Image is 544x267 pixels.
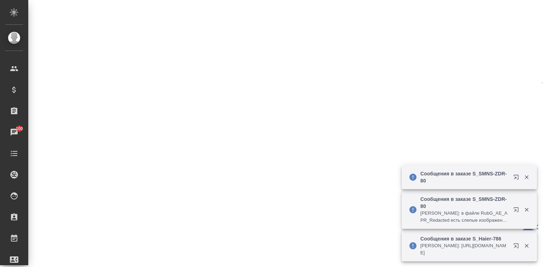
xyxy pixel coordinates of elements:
p: Сообщения в заказе S_Haier-786 [420,235,509,242]
button: Закрыть [519,207,534,213]
span: 100 [12,125,28,132]
button: Закрыть [519,174,534,180]
button: Открыть в новой вкладке [509,239,526,256]
p: Сообщения в заказе S_SMNS-ZDR-80 [420,196,509,210]
button: Открыть в новой вкладке [509,203,526,220]
p: Сообщения в заказе S_SMNS-ZDR-80 [420,170,509,184]
button: Закрыть [519,243,534,249]
p: [PERSON_NAME]: [URL][DOMAIN_NAME] [420,242,509,256]
button: Открыть в новой вкладке [509,170,526,187]
p: [PERSON_NAME]: в файле RubG_AE_APR_Redacted есть слепые изображения плохого качества. что не разб... [420,210,509,224]
a: 100 [2,123,26,141]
